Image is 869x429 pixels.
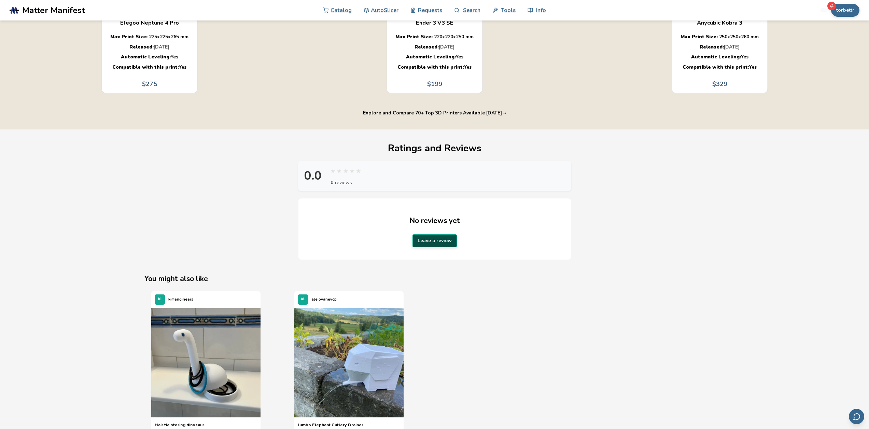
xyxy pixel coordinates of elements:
button: Leave a review [412,234,457,247]
strong: Compatible with this print: [683,64,749,70]
strong: Automatic Leveling: [406,54,456,60]
span: $ 199 [427,81,442,88]
p: reviews [331,179,363,186]
div: 220 x 220 x 250 mm [395,33,474,40]
div: 0.0 [303,169,323,183]
span: [DATE] [439,44,454,50]
strong: Compatible with this print: [397,64,464,70]
strong: Max Print Size: [681,33,718,40]
h2: You might also like [144,274,724,284]
strong: Released: [700,44,724,50]
strong: Compatible with this print: [112,64,179,70]
div: 250 x 250 x 260 mm [681,33,759,40]
span: ★ [350,166,355,175]
strong: Automatic Leveling: [121,54,171,60]
span: [DATE] [154,44,169,50]
div: Yes [110,54,188,60]
h3: Anycubic Kobra 3 [697,19,742,26]
h1: No reviews yet [409,216,460,226]
button: torbettr [831,4,859,17]
div: 225 x 225 x 265 mm [110,33,188,40]
h3: Ender 3 V3 SE [416,19,453,26]
strong: Released: [415,44,439,50]
div: Yes [395,54,474,60]
h1: Ratings and Reviews [298,143,571,154]
strong: Max Print Size: [395,33,433,40]
button: Explore and Compare 70+ Top 3D Printers Available [DATE] → [363,110,506,116]
span: [DATE] [724,44,740,50]
span: ★ [343,166,348,175]
span: KI [158,297,162,302]
button: Send feedback via email [849,409,864,424]
span: $ 275 [142,81,157,88]
p: kimengineers [168,296,193,303]
strong: Max Print Size: [110,33,148,40]
span: ★ [331,166,336,175]
span: Matter Manifest [22,5,85,15]
span: ★ [356,166,361,175]
div: Yes [110,64,188,71]
p: aleiovanevcp [311,296,337,303]
strong: Automatic Leveling: [691,54,741,60]
div: Yes [681,54,759,60]
span: ★ [337,166,342,175]
h3: Elegoo Neptune 4 Pro [120,19,179,26]
div: Yes [681,64,759,71]
span: $ 329 [712,81,727,88]
strong: Released: [129,44,154,50]
span: AL [300,297,305,302]
div: Yes [395,64,474,71]
strong: 0 [331,179,333,186]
